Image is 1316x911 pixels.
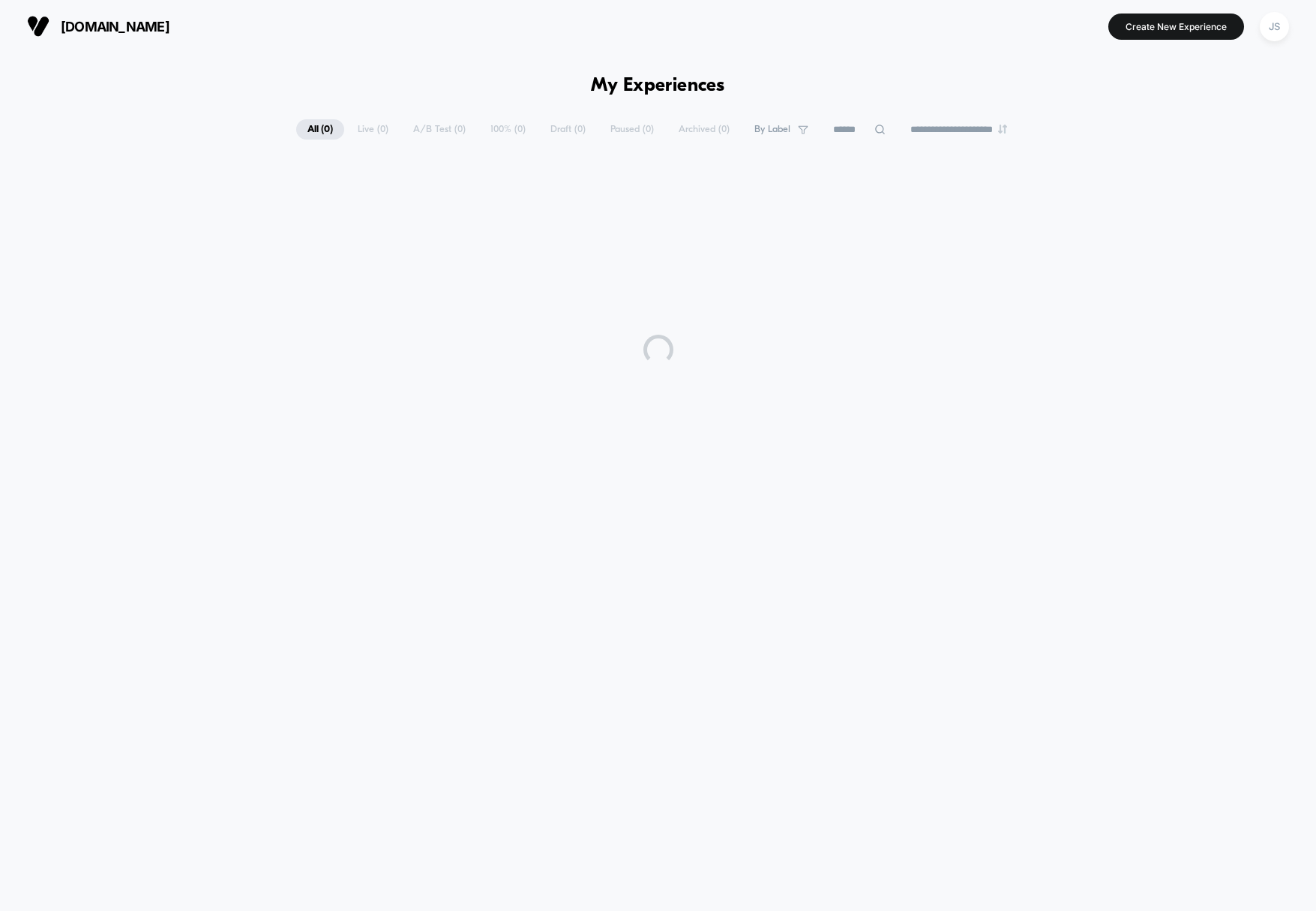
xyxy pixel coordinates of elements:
button: Create New Experience [1108,14,1244,40]
img: end [998,125,1007,134]
img: Visually logo [27,15,49,38]
div: JS [1260,12,1289,41]
button: JS [1255,11,1294,42]
span: By Label [754,124,790,135]
h1: My Experiences [591,75,725,97]
button: [DOMAIN_NAME] [22,14,174,38]
span: [DOMAIN_NAME] [61,19,169,35]
span: All ( 0 ) [296,119,344,140]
